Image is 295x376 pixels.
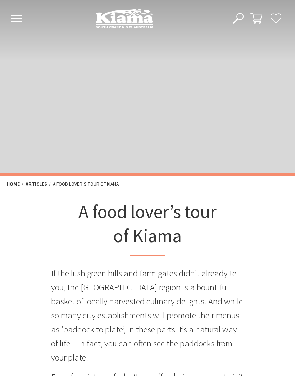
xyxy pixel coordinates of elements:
[75,200,220,256] h1: A food lover’s tour of Kiama
[53,180,119,188] li: A food lover’s tour of Kiama
[6,181,20,187] a: Home
[96,9,153,28] img: Kiama Logo
[26,181,47,187] a: Articles
[51,267,244,364] p: If the lush green hills and farm gates didn’t already tell you, the [GEOGRAPHIC_DATA] region is a...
